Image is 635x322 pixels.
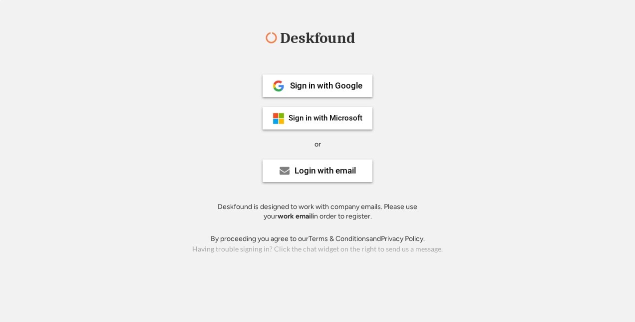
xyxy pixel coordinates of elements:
[309,234,369,243] a: Terms & Conditions
[273,112,285,124] img: ms-symbollockup_mssymbol_19.png
[211,234,425,244] div: By proceeding you agree to our and
[278,212,313,220] strong: work email
[205,202,430,221] div: Deskfound is designed to work with company emails. Please use your in order to register.
[315,139,321,149] div: or
[273,80,285,92] img: 1024px-Google__G__Logo.svg.png
[295,166,356,175] div: Login with email
[289,114,362,122] div: Sign in with Microsoft
[381,234,425,243] a: Privacy Policy.
[290,81,362,90] div: Sign in with Google
[275,30,360,46] div: Deskfound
